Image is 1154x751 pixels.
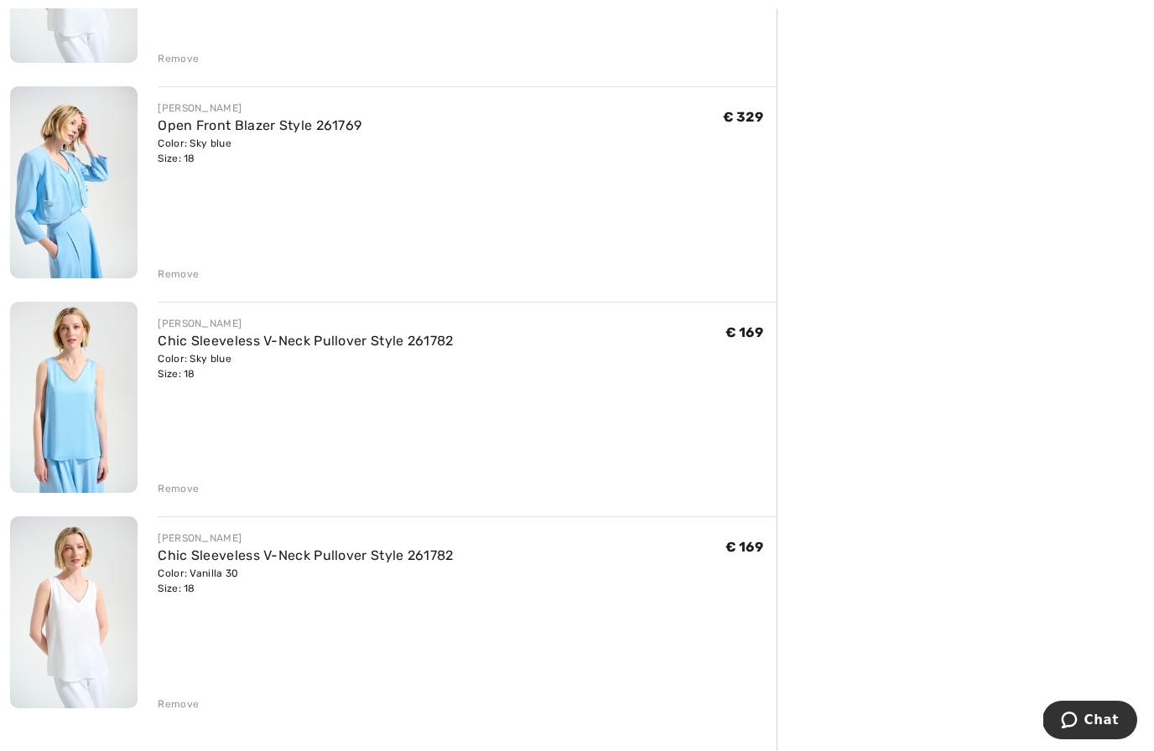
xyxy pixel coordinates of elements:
div: [PERSON_NAME] [158,531,453,546]
img: Open Front Blazer Style 261769 [10,86,138,277]
a: Chic Sleeveless V-Neck Pullover Style 261782 [158,333,453,349]
div: Remove [158,51,199,66]
img: Chic Sleeveless V-Neck Pullover Style 261782 [10,516,138,707]
div: Color: Sky blue Size: 18 [158,136,361,166]
div: Color: Sky blue Size: 18 [158,351,453,381]
div: Remove [158,481,199,496]
span: € 169 [725,539,764,555]
span: € 169 [725,324,764,340]
div: Remove [158,697,199,712]
div: Color: Vanilla 30 Size: 18 [158,566,453,596]
div: Remove [158,267,199,282]
span: € 329 [723,109,764,125]
a: Open Front Blazer Style 261769 [158,117,361,133]
div: [PERSON_NAME] [158,101,361,116]
a: Chic Sleeveless V-Neck Pullover Style 261782 [158,547,453,563]
iframe: Opens a widget where you can chat to one of our agents [1043,701,1137,743]
div: [PERSON_NAME] [158,316,453,331]
img: Chic Sleeveless V-Neck Pullover Style 261782 [10,302,138,493]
